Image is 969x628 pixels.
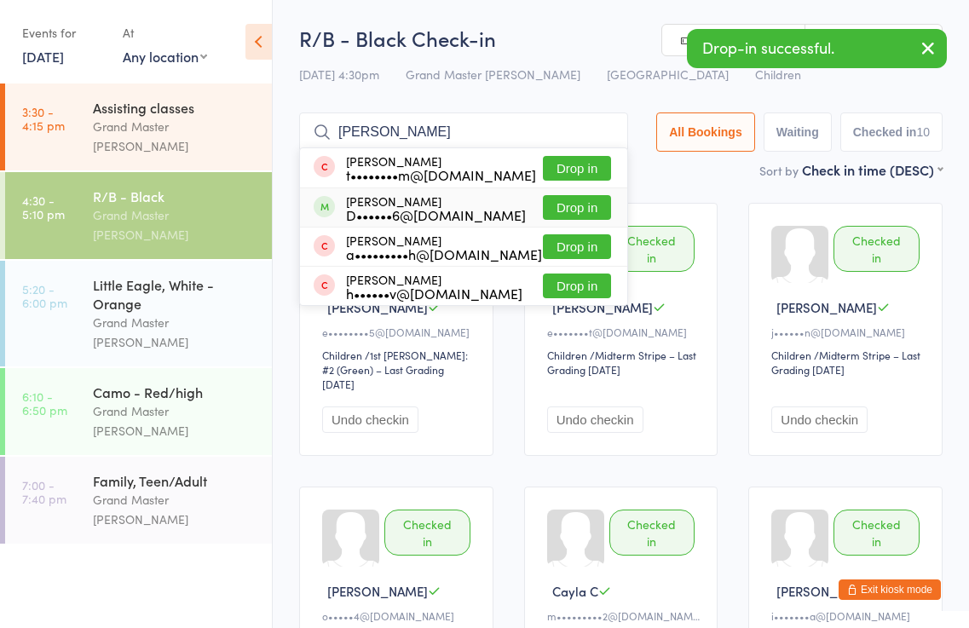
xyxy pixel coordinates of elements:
[93,117,257,156] div: Grand Master [PERSON_NAME]
[547,608,701,623] div: m•••••••••2@[DOMAIN_NAME]
[840,112,943,152] button: Checked in10
[5,261,272,366] a: 5:20 -6:00 pmLittle Eagle, White - OrangeGrand Master [PERSON_NAME]
[93,490,257,529] div: Grand Master [PERSON_NAME]
[346,168,536,181] div: t••••••••m@[DOMAIN_NAME]
[22,193,65,221] time: 4:30 - 5:10 pm
[552,298,653,316] span: [PERSON_NAME]
[322,348,362,362] div: Children
[299,112,628,152] input: Search
[543,195,611,220] button: Drop in
[384,510,470,556] div: Checked in
[5,368,272,455] a: 6:10 -6:50 pmCamo - Red/highGrand Master [PERSON_NAME]
[93,205,257,245] div: Grand Master [PERSON_NAME]
[543,274,611,298] button: Drop in
[771,406,868,433] button: Undo checkin
[547,348,587,362] div: Children
[93,313,257,352] div: Grand Master [PERSON_NAME]
[543,234,611,259] button: Drop in
[771,325,925,339] div: j••••••n@[DOMAIN_NAME]
[322,348,468,391] span: / 1st [PERSON_NAME]: #2 (Green) – Last Grading [DATE]
[755,66,801,83] span: Children
[406,66,580,83] span: Grand Master [PERSON_NAME]
[322,406,418,433] button: Undo checkin
[346,247,542,261] div: a•••••••••h@[DOMAIN_NAME]
[776,298,877,316] span: [PERSON_NAME]
[5,84,272,170] a: 3:30 -4:15 pmAssisting classesGrand Master [PERSON_NAME]
[833,226,920,272] div: Checked in
[322,325,476,339] div: e••••••••5@[DOMAIN_NAME]
[346,208,526,222] div: D••••••6@[DOMAIN_NAME]
[346,154,536,181] div: [PERSON_NAME]
[839,579,941,600] button: Exit kiosk mode
[609,226,695,272] div: Checked in
[93,383,257,401] div: Camo - Red/high
[916,125,930,139] div: 10
[123,47,207,66] div: Any location
[5,172,272,259] a: 4:30 -5:10 pmR/B - BlackGrand Master [PERSON_NAME]
[547,406,643,433] button: Undo checkin
[607,66,729,83] span: [GEOGRAPHIC_DATA]
[656,112,755,152] button: All Bookings
[22,47,64,66] a: [DATE]
[776,582,892,600] span: [PERSON_NAME] M
[22,105,65,132] time: 3:30 - 4:15 pm
[547,348,696,377] span: / Midterm Stripe – Last Grading [DATE]
[123,19,207,47] div: At
[299,24,943,52] h2: R/B - Black Check-in
[552,582,598,600] span: Cayla C
[22,478,66,505] time: 7:00 - 7:40 pm
[771,348,811,362] div: Children
[93,471,257,490] div: Family, Teen/Adult
[22,389,67,417] time: 6:10 - 6:50 pm
[327,298,428,316] span: [PERSON_NAME]
[346,233,542,261] div: [PERSON_NAME]
[687,29,947,68] div: Drop-in successful.
[327,582,428,600] span: [PERSON_NAME]
[609,510,695,556] div: Checked in
[93,187,257,205] div: R/B - Black
[771,608,925,623] div: i•••••••a@[DOMAIN_NAME]
[22,19,106,47] div: Events for
[93,98,257,117] div: Assisting classes
[299,66,379,83] span: [DATE] 4:30pm
[346,194,526,222] div: [PERSON_NAME]
[346,273,522,300] div: [PERSON_NAME]
[771,348,920,377] span: / Midterm Stripe – Last Grading [DATE]
[547,325,701,339] div: e•••••••t@[DOMAIN_NAME]
[93,401,257,441] div: Grand Master [PERSON_NAME]
[802,160,943,179] div: Check in time (DESC)
[5,457,272,544] a: 7:00 -7:40 pmFamily, Teen/AdultGrand Master [PERSON_NAME]
[543,156,611,181] button: Drop in
[22,282,67,309] time: 5:20 - 6:00 pm
[322,608,476,623] div: o•••••4@[DOMAIN_NAME]
[346,286,522,300] div: h••••••v@[DOMAIN_NAME]
[93,275,257,313] div: Little Eagle, White - Orange
[764,112,832,152] button: Waiting
[833,510,920,556] div: Checked in
[759,162,799,179] label: Sort by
